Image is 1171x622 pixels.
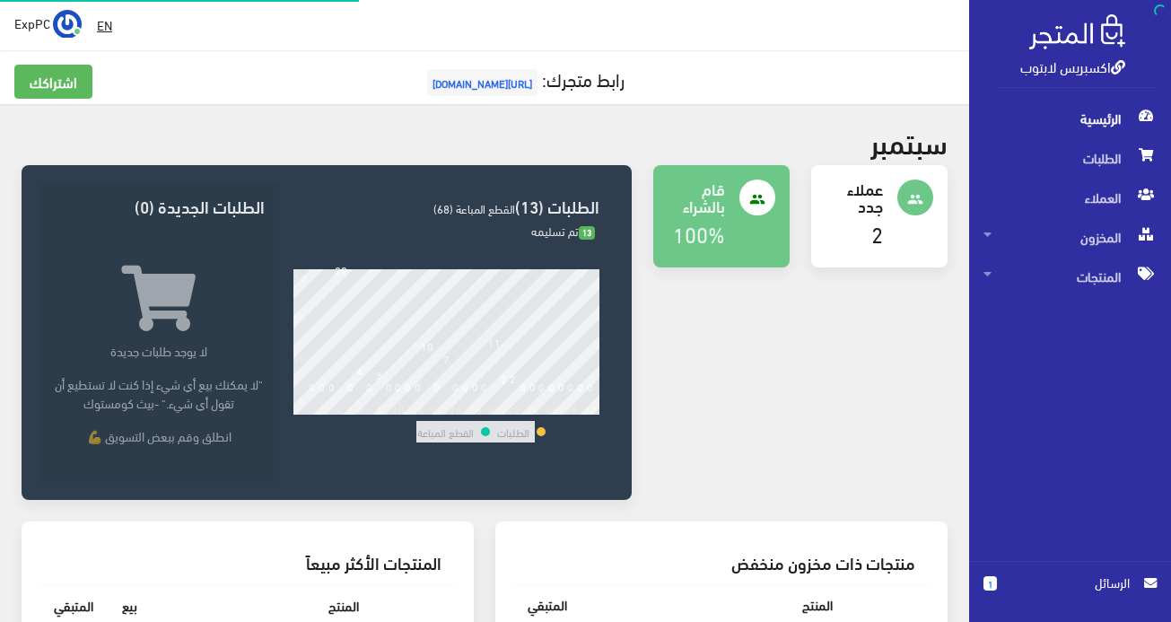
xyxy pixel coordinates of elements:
div: 29 [335,261,347,277]
h2: سبتمبر [870,126,948,157]
a: الطلبات [969,138,1171,178]
span: القطع المباعة (68) [433,197,515,219]
h3: المنتجات الأكثر مبيعاً [54,554,441,571]
span: المخزون [983,217,1157,257]
span: الطلبات [983,138,1157,178]
a: ... ExpPC [14,9,82,38]
u: EN [97,13,112,36]
a: المنتجات [969,257,1171,296]
img: ... [53,10,82,39]
span: ExpPC [14,12,50,34]
div: 4 [337,402,344,415]
p: انطلق وقم ببعض التسويق 💪 [54,426,265,445]
a: المخزون [969,217,1171,257]
a: الرئيسية [969,99,1171,138]
div: 10 [392,402,405,415]
div: 18 [469,402,482,415]
h3: منتجات ذات مخزون منخفض [528,554,915,571]
span: 1 [983,576,997,591]
div: 30 [584,402,597,415]
div: 2 [319,402,325,415]
i: people [907,191,923,207]
span: [URL][DOMAIN_NAME] [427,69,537,96]
img: . [1029,14,1125,49]
h4: عملاء جدد [826,180,883,215]
h3: الطلبات (13) [293,197,599,215]
a: 100% [673,214,725,252]
span: 13 [579,226,595,240]
a: 2 [871,214,883,252]
div: 28 [564,402,577,415]
a: اكسبريس لابتوب [1020,53,1125,79]
p: "لا يمكنك بيع أي شيء إذا كنت لا تستطيع أن تقول أي شيء." -بيث كومستوك [54,374,265,412]
a: EN [90,9,119,41]
span: تم تسليمه [531,220,595,241]
iframe: Drift Widget Chat Controller [22,499,90,567]
div: 12 [412,402,424,415]
td: الطلبات [496,421,530,442]
span: الرسائل [1011,573,1130,592]
span: الرئيسية [983,99,1157,138]
div: 26 [546,402,558,415]
div: 20 [488,402,501,415]
div: 14 [431,402,443,415]
div: 6 [357,402,363,415]
a: العملاء [969,178,1171,217]
div: 24 [527,402,539,415]
span: المنتجات [983,257,1157,296]
i: people [749,191,765,207]
a: اشتراكك [14,65,92,99]
td: القطع المباعة [416,421,475,442]
span: العملاء [983,178,1157,217]
div: 16 [450,402,462,415]
a: 1 الرسائل [983,573,1157,611]
div: 8 [376,402,382,415]
a: رابط متجرك:[URL][DOMAIN_NAME] [423,62,625,95]
h4: قام بالشراء [668,180,725,215]
p: لا يوجد طلبات جديدة [54,341,265,360]
div: 22 [507,402,520,415]
h3: الطلبات الجديدة (0) [54,197,265,215]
